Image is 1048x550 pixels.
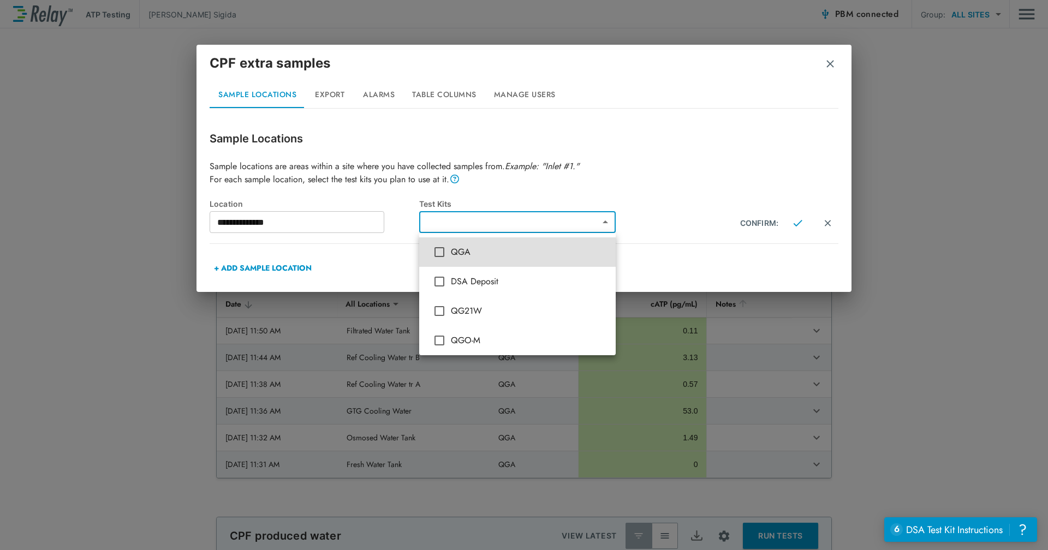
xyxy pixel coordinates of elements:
[451,334,607,347] span: QGO-M
[451,275,607,288] span: DSA Deposit
[451,246,607,259] span: QGA
[884,517,1037,542] iframe: Resource center
[451,304,607,318] span: QG21W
